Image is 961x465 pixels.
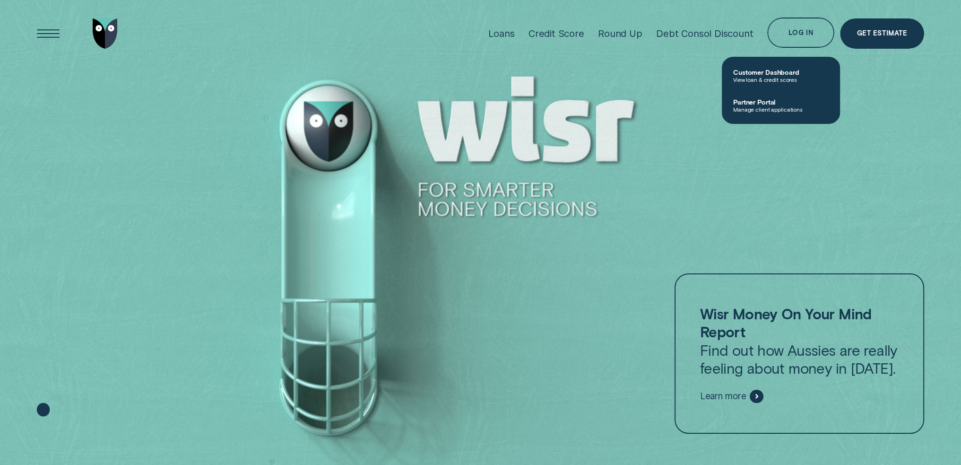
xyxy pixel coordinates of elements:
[722,61,840,90] a: Customer DashboardView loan & credit scores
[700,391,746,402] span: Learn more
[93,18,118,49] img: Wisr
[700,305,899,377] p: Find out how Aussies are really feeling about money in [DATE].
[33,18,63,49] button: Open Menu
[733,76,829,83] span: View loan & credit scores
[700,305,872,341] strong: Wisr Money On Your Mind Report
[656,27,753,39] div: Debt Consol Discount
[598,27,642,39] div: Round Up
[733,98,829,106] span: Partner Portal
[722,90,840,120] a: Partner PortalManage client applications
[733,106,829,113] span: Manage client applications
[733,68,829,76] span: Customer Dashboard
[840,18,924,49] a: Get Estimate
[488,27,514,39] div: Loans
[767,18,834,48] button: Log in
[528,27,584,39] div: Credit Score
[675,273,924,434] a: Wisr Money On Your Mind ReportFind out how Aussies are really feeling about money in [DATE].Learn...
